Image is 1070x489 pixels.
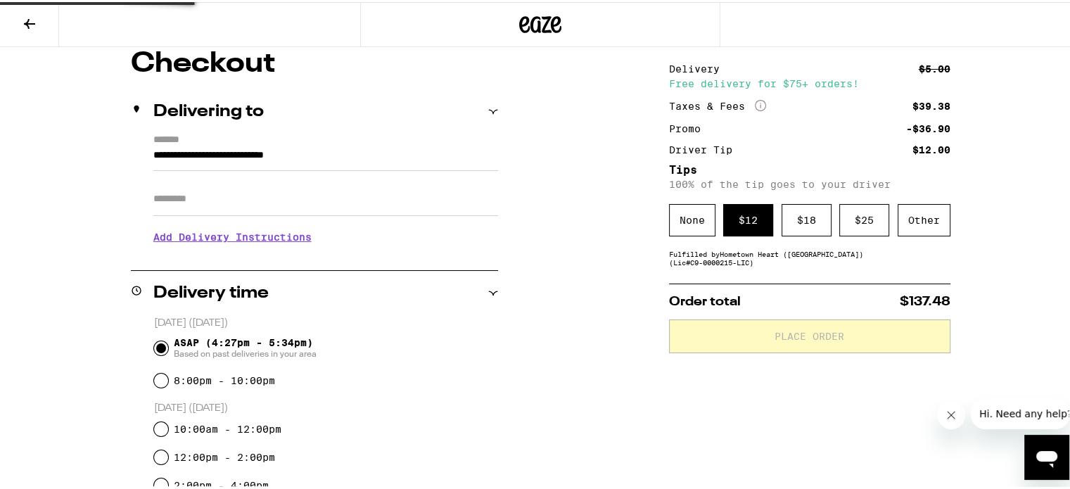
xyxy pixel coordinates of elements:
[669,143,742,153] div: Driver Tip
[131,48,498,76] h1: Checkout
[1024,433,1069,478] iframe: Button to launch messaging window
[669,202,715,234] div: None
[154,400,498,413] p: [DATE] ([DATE])
[669,122,711,132] div: Promo
[174,335,317,357] span: ASAP (4:27pm - 5:34pm)
[669,98,766,110] div: Taxes & Fees
[782,202,832,234] div: $ 18
[153,283,269,300] h2: Delivery time
[153,101,264,118] h2: Delivering to
[906,122,950,132] div: -$36.90
[919,62,950,72] div: $5.00
[174,450,275,461] label: 12:00pm - 2:00pm
[669,163,950,174] h5: Tips
[153,251,498,262] p: We'll contact you at [PHONE_NUMBER] when we arrive
[153,219,498,251] h3: Add Delivery Instructions
[900,293,950,306] span: $137.48
[669,248,950,265] div: Fulfilled by Hometown Heart ([GEOGRAPHIC_DATA]) (Lic# C9-0000215-LIC )
[971,396,1069,427] iframe: Message from company
[174,421,281,433] label: 10:00am - 12:00pm
[174,478,269,489] label: 2:00pm - 4:00pm
[937,399,965,427] iframe: Close message
[154,315,498,328] p: [DATE] ([DATE])
[669,177,950,188] p: 100% of the tip goes to your driver
[669,62,730,72] div: Delivery
[669,317,950,351] button: Place Order
[775,329,844,339] span: Place Order
[174,373,275,384] label: 8:00pm - 10:00pm
[912,99,950,109] div: $39.38
[898,202,950,234] div: Other
[669,293,741,306] span: Order total
[669,77,950,87] div: Free delivery for $75+ orders!
[174,346,317,357] span: Based on past deliveries in your area
[723,202,773,234] div: $ 12
[8,10,101,21] span: Hi. Need any help?
[839,202,889,234] div: $ 25
[912,143,950,153] div: $12.00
